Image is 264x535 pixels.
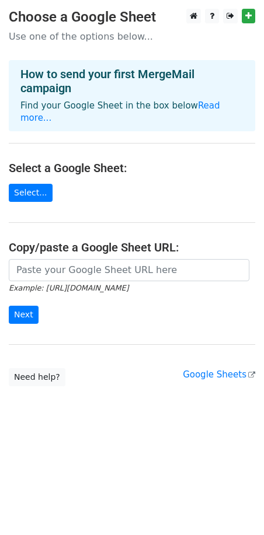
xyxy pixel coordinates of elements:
a: Read more... [20,100,220,123]
h4: Copy/paste a Google Sheet URL: [9,240,255,254]
input: Next [9,306,39,324]
input: Paste your Google Sheet URL here [9,259,249,281]
p: Use one of the options below... [9,30,255,43]
a: Need help? [9,368,65,386]
a: Google Sheets [183,369,255,380]
small: Example: [URL][DOMAIN_NAME] [9,284,128,292]
h3: Choose a Google Sheet [9,9,255,26]
p: Find your Google Sheet in the box below [20,100,244,124]
a: Select... [9,184,53,202]
h4: Select a Google Sheet: [9,161,255,175]
h4: How to send your first MergeMail campaign [20,67,244,95]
